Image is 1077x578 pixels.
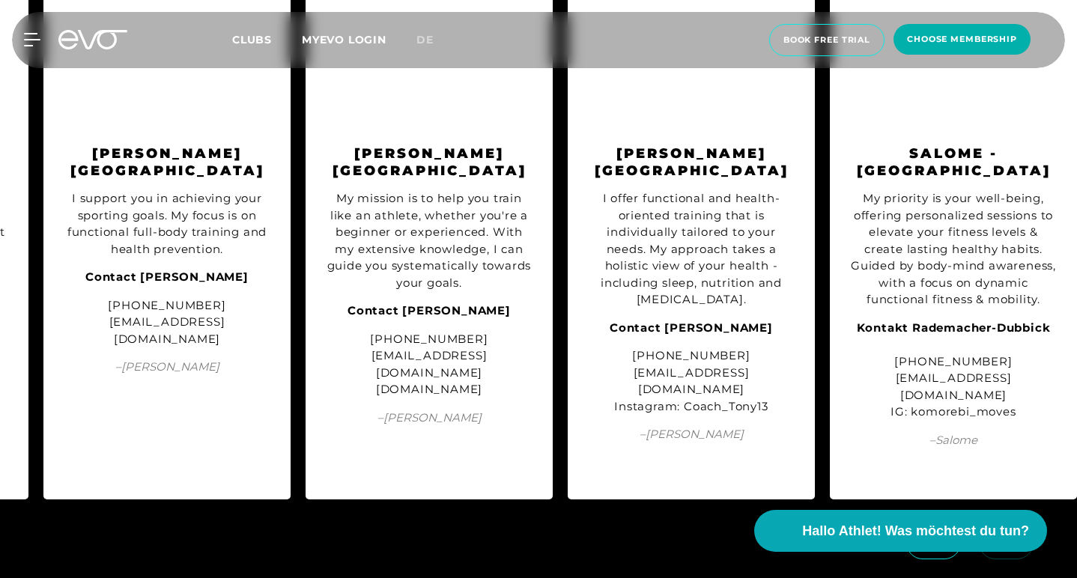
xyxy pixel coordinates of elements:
span: Hallo Athlet! Was möchtest du tun? [802,521,1029,541]
div: [PHONE_NUMBER] [EMAIL_ADDRESS][DOMAIN_NAME] [62,297,272,348]
a: de [416,31,452,49]
a: Clubs [232,32,302,46]
div: I offer functional and health-oriented training that is individually tailored to your needs. My a... [586,190,796,308]
strong: Kontakt Rademacher-Dubbick [857,320,1051,335]
h3: [PERSON_NAME][GEOGRAPHIC_DATA] [324,145,534,179]
span: – [PERSON_NAME] [324,410,534,427]
a: choose membership [889,24,1035,56]
span: – Salome [849,432,1058,449]
a: MYEVO LOGIN [302,33,386,46]
span: Clubs [232,33,272,46]
div: My mission is to help you train like an athlete, whether you're a beginner or experienced. With m... [324,190,534,291]
strong: Contact [PERSON_NAME] [85,270,249,284]
div: [PHONE_NUMBER] [EMAIL_ADDRESS][DOMAIN_NAME] Instagram: Coach_Tony13 [586,347,796,415]
strong: Contact [PERSON_NAME] [348,303,511,317]
span: choose membership [907,33,1017,46]
span: – [PERSON_NAME] [586,426,796,443]
div: [PHONE_NUMBER] [EMAIL_ADDRESS][DOMAIN_NAME] [DOMAIN_NAME] [324,331,534,398]
div: [PHONE_NUMBER] [EMAIL_ADDRESS][DOMAIN_NAME] IG: komorebi_moves [849,320,1058,421]
span: – [PERSON_NAME] [62,359,272,376]
div: I support you in achieving your sporting goals. My focus is on functional full-body training and ... [62,190,272,258]
h3: Salome - [GEOGRAPHIC_DATA] [849,145,1058,179]
a: book free trial [765,24,889,56]
span: book free trial [783,34,870,46]
span: de [416,33,434,46]
div: My priority is your well-being, offering personalized sessions to elevate your fitness levels & c... [849,190,1058,308]
h3: [PERSON_NAME][GEOGRAPHIC_DATA] [586,145,796,179]
strong: Contact [PERSON_NAME] [610,320,773,335]
h3: [PERSON_NAME][GEOGRAPHIC_DATA] [62,145,272,179]
button: Hallo Athlet! Was möchtest du tun? [754,510,1047,552]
